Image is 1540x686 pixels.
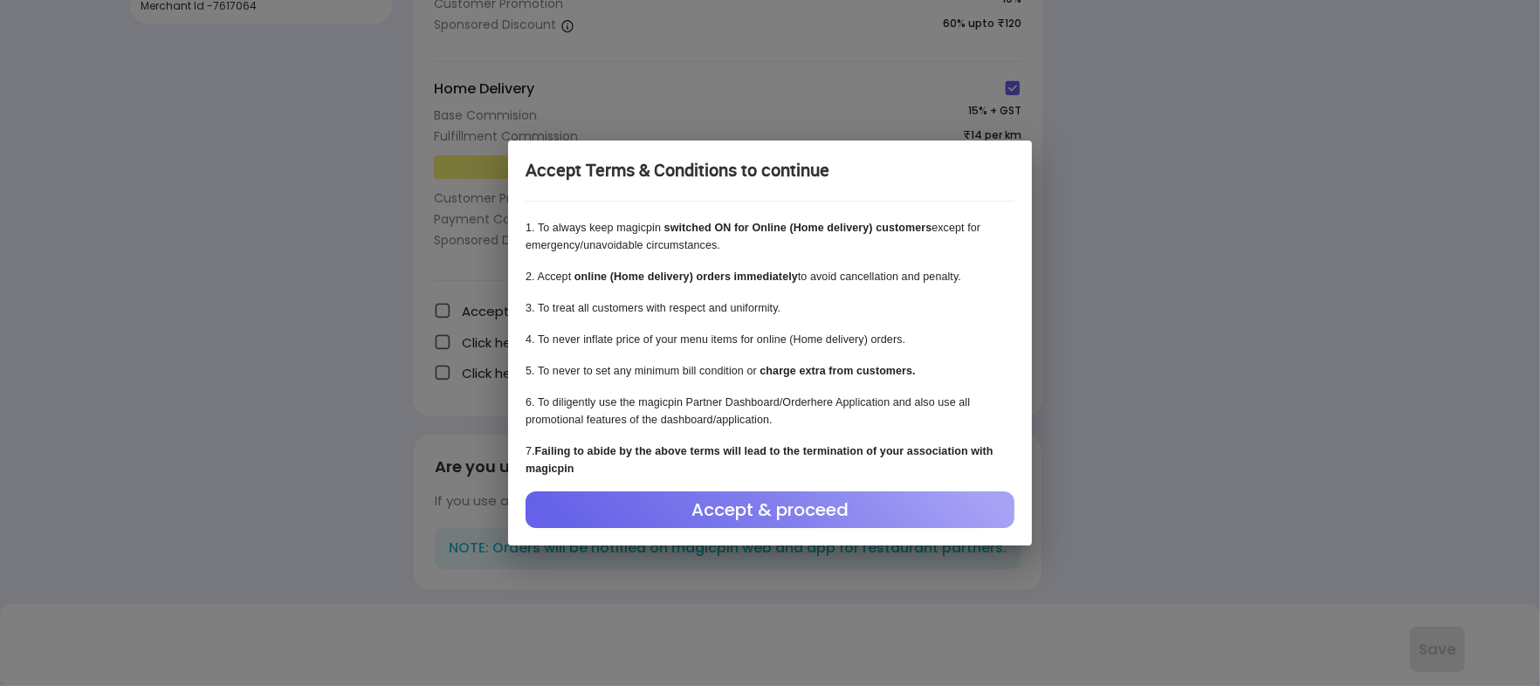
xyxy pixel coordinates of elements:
p: 4 . To never inflate price of your menu items for online (Home delivery) orders. [526,331,1014,348]
p: 6 . To diligently use the magicpin Partner Dashboard/Orderhere Application and also use all promo... [526,394,1014,429]
div: Accept Terms & Conditions to continue [526,158,1014,183]
b: switched ON for Online (Home delivery) customers [664,222,932,234]
p: 3 . To treat all customers with respect and uniformity. [526,299,1014,317]
b: online (Home delivery) orders immediately [574,271,798,283]
p: 5 . To never to set any minimum bill condition or [526,362,1014,380]
p: 2 . Accept to avoid cancellation and penalty. [526,268,1014,285]
b: charge extra from customers. [760,365,915,377]
p: 1 . To always keep magicpin except for emergency/unavoidable circumstances. [526,219,1014,254]
p: 7 . [526,442,1014,477]
b: Failing to abide by the above terms will lead to the termination of your association with magicpin [526,445,993,475]
div: Accept & proceed [526,491,1014,528]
